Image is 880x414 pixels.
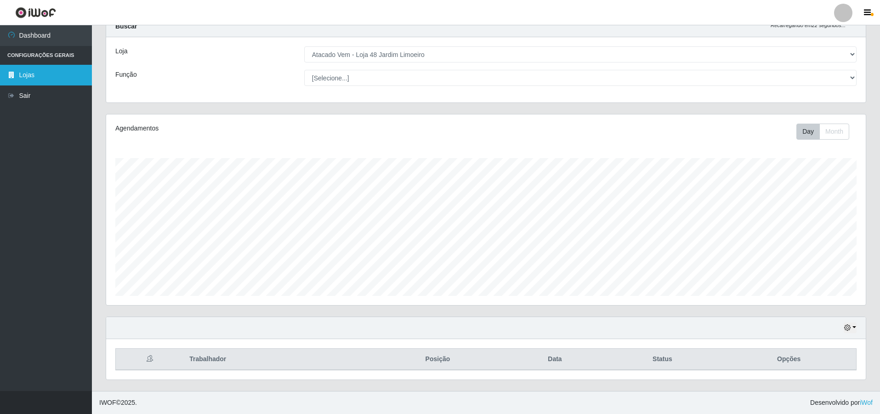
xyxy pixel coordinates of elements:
[771,23,846,28] i: Recarregando em 22 segundos...
[115,23,137,30] strong: Buscar
[860,399,873,406] a: iWof
[796,124,857,140] div: Toolbar with button groups
[99,398,137,408] span: © 2025 .
[796,124,820,140] button: Day
[115,124,416,133] div: Agendamentos
[369,349,506,370] th: Posição
[721,349,856,370] th: Opções
[810,398,873,408] span: Desenvolvido por
[15,7,56,18] img: CoreUI Logo
[184,349,369,370] th: Trabalhador
[819,124,849,140] button: Month
[115,46,127,56] label: Loja
[603,349,721,370] th: Status
[99,399,116,406] span: IWOF
[115,70,137,79] label: Função
[796,124,849,140] div: First group
[507,349,603,370] th: Data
